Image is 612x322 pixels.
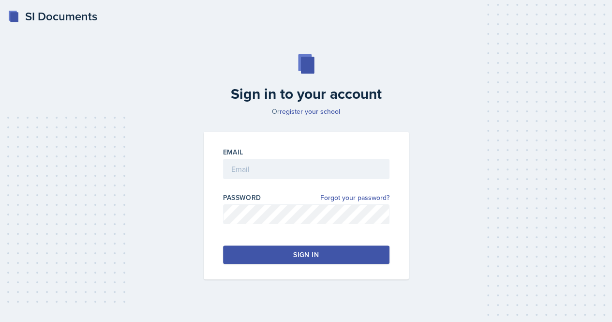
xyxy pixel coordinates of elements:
[223,245,389,264] button: Sign in
[320,193,389,203] a: Forgot your password?
[198,85,415,103] h2: Sign in to your account
[8,8,97,25] a: SI Documents
[280,107,340,116] a: register your school
[293,250,318,260] div: Sign in
[223,159,389,179] input: Email
[198,107,415,116] p: Or
[223,193,261,202] label: Password
[223,147,243,157] label: Email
